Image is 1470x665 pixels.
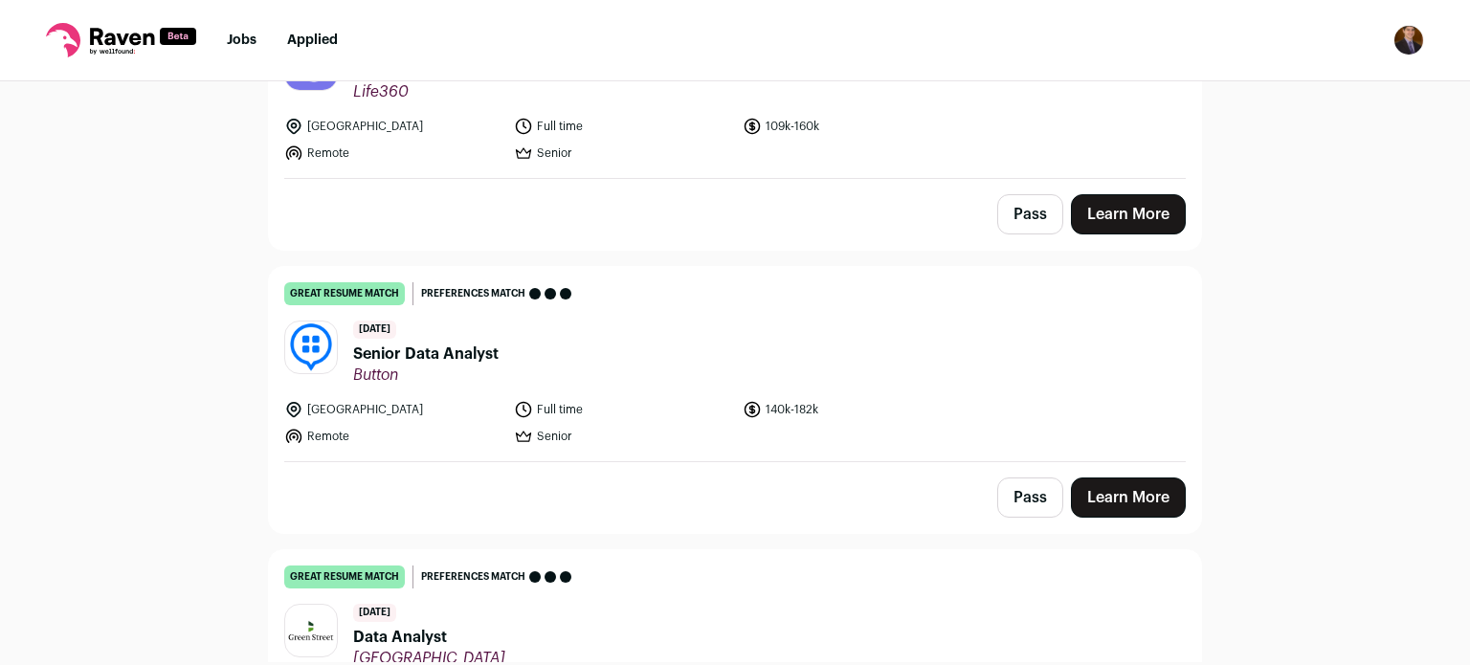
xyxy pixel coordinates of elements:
img: 10485617-medium_jpg [1393,25,1424,55]
li: 140k-182k [743,400,961,419]
img: 3c52058521596fc25b84fd73fae32f382ddd38501b9e9827a064d984e815b666.jpg [285,618,337,643]
div: great resume match [284,565,405,588]
li: Senior [514,144,732,163]
li: Remote [284,427,502,446]
span: Preferences match [421,284,525,303]
li: Remote [284,144,502,163]
li: Full time [514,400,732,419]
span: Life360 [353,82,565,101]
span: [DATE] [353,321,396,339]
a: Learn More [1071,194,1186,234]
a: great resume match Preferences match [DATE] Senior Data Analyst Button [GEOGRAPHIC_DATA] Full tim... [269,267,1201,461]
span: Senior Data Analyst [353,343,499,366]
li: [GEOGRAPHIC_DATA] [284,117,502,136]
button: Pass [997,194,1063,234]
li: [GEOGRAPHIC_DATA] [284,400,502,419]
div: great resume match [284,282,405,305]
li: 109k-160k [743,117,961,136]
span: [DATE] [353,604,396,622]
a: Jobs [227,33,256,47]
a: Applied [287,33,338,47]
span: Button [353,366,499,385]
span: Preferences match [421,567,525,587]
a: Learn More [1071,477,1186,518]
button: Pass [997,477,1063,518]
span: Data Analyst [353,626,505,649]
li: Full time [514,117,732,136]
img: d6d63cf4bf4e508906f6a16538738070f40f1efa653bcf1041d16993beca73b3.png [285,321,337,373]
li: Senior [514,427,732,446]
button: Open dropdown [1393,25,1424,55]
